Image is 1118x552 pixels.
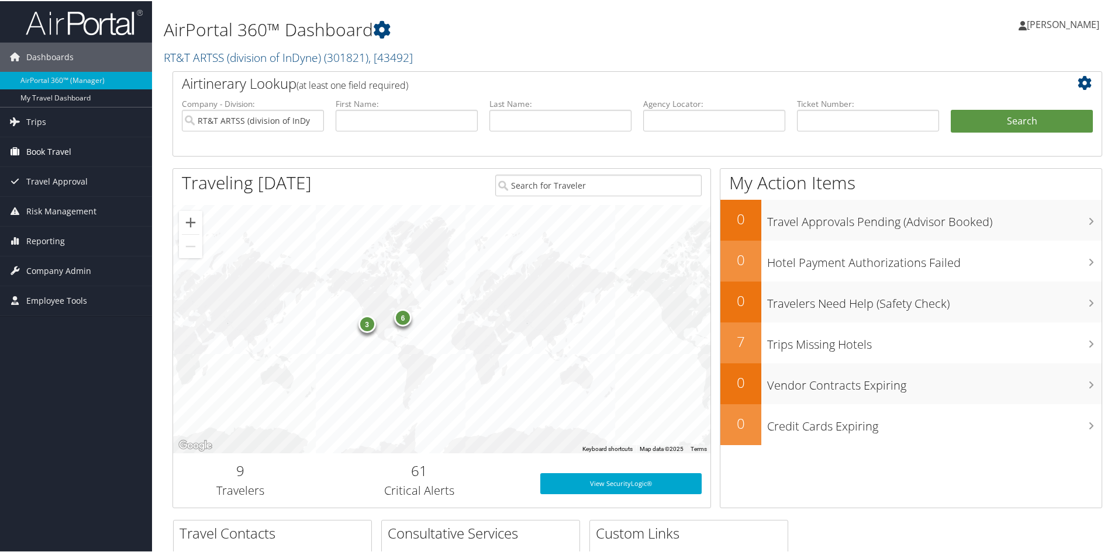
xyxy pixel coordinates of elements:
[596,522,788,542] h2: Custom Links
[368,48,413,64] span: , [ 43492 ]
[797,97,939,109] label: Ticket Number:
[720,331,761,350] h2: 7
[324,48,368,64] span: ( 301821 )
[767,289,1102,311] h3: Travelers Need Help (Safety Check)
[1027,17,1099,30] span: [PERSON_NAME]
[767,370,1102,393] h3: Vendor Contracts Expiring
[720,290,761,310] h2: 0
[26,196,96,225] span: Risk Management
[336,97,478,109] label: First Name:
[316,460,523,480] h2: 61
[182,169,312,194] h1: Traveling [DATE]
[182,460,299,480] h2: 9
[951,109,1093,132] button: Search
[540,472,702,493] a: View SecurityLogic®
[720,208,761,228] h2: 0
[26,8,143,35] img: airportal-logo.png
[26,136,71,165] span: Book Travel
[26,225,65,255] span: Reporting
[26,285,87,314] span: Employee Tools
[582,444,633,452] button: Keyboard shortcuts
[767,411,1102,433] h3: Credit Cards Expiring
[720,362,1102,403] a: 0Vendor Contracts Expiring
[176,437,215,452] img: Google
[489,97,632,109] label: Last Name:
[164,16,795,41] h1: AirPortal 360™ Dashboard
[720,169,1102,194] h1: My Action Items
[767,329,1102,352] h3: Trips Missing Hotels
[720,403,1102,444] a: 0Credit Cards Expiring
[388,522,579,542] h2: Consultative Services
[720,280,1102,321] a: 0Travelers Need Help (Safety Check)
[182,72,1016,92] h2: Airtinerary Lookup
[182,97,324,109] label: Company - Division:
[26,41,74,71] span: Dashboards
[720,249,761,269] h2: 0
[720,199,1102,239] a: 0Travel Approvals Pending (Advisor Booked)
[691,445,707,451] a: Terms (opens in new tab)
[495,173,702,195] input: Search for Traveler
[176,437,215,452] a: Open this area in Google Maps (opens a new window)
[767,207,1102,229] h3: Travel Approvals Pending (Advisor Booked)
[767,248,1102,270] h3: Hotel Payment Authorizations Failed
[296,78,408,91] span: (at least one field required)
[1019,6,1111,41] a: [PERSON_NAME]
[358,314,375,331] div: 3
[720,412,761,432] h2: 0
[720,321,1102,362] a: 7Trips Missing Hotels
[720,372,761,391] h2: 0
[643,97,785,109] label: Agency Locator:
[182,481,299,498] h3: Travelers
[180,522,371,542] h2: Travel Contacts
[394,308,412,325] div: 6
[720,239,1102,280] a: 0Hotel Payment Authorizations Failed
[26,106,46,136] span: Trips
[26,255,91,284] span: Company Admin
[640,445,684,451] span: Map data ©2025
[26,166,88,195] span: Travel Approval
[316,481,523,498] h3: Critical Alerts
[179,210,202,233] button: Zoom in
[164,48,413,64] a: RT&T ARTSS (division of InDyne)
[179,234,202,257] button: Zoom out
